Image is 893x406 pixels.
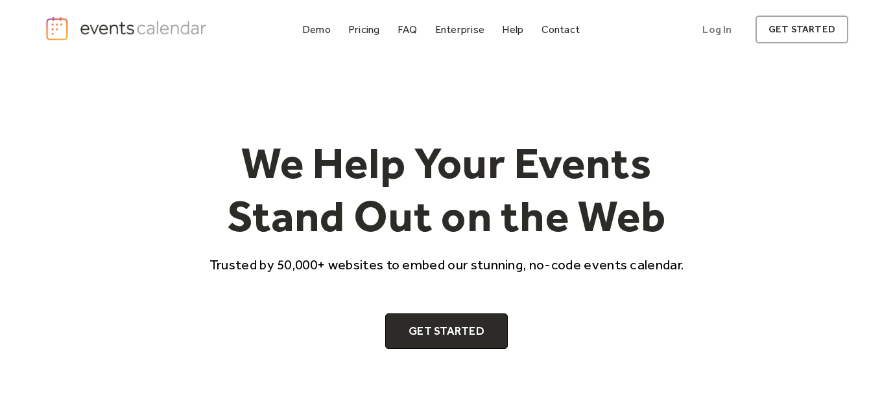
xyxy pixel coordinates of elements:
a: Log In [689,16,744,43]
div: Contact [542,26,580,33]
a: get started [756,16,848,43]
div: FAQ [398,26,418,33]
div: Enterprise [435,26,484,33]
a: Contact [536,21,586,38]
a: Demo [297,21,336,38]
a: FAQ [392,21,423,38]
div: Help [502,26,523,33]
h1: We Help Your Events Stand Out on the Web [198,137,696,242]
a: Enterprise [430,21,490,38]
p: Trusted by 50,000+ websites to embed our stunning, no-code events calendar. [198,255,696,274]
a: Get Started [385,313,508,350]
div: Demo [302,26,331,33]
a: Help [497,21,529,38]
a: Pricing [343,21,385,38]
div: Pricing [348,26,380,33]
